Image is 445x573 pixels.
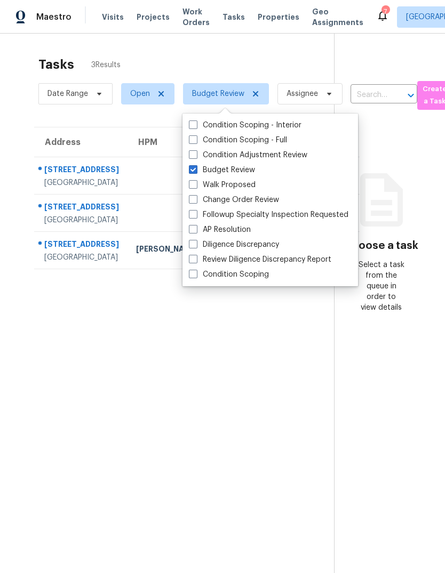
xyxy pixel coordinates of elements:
div: [GEOGRAPHIC_DATA] [44,215,119,225]
label: Budget Review [189,165,255,175]
label: Condition Scoping - Full [189,135,287,146]
div: [GEOGRAPHIC_DATA] [44,177,119,188]
span: Properties [258,12,299,22]
span: Assignee [287,88,318,99]
th: Address [34,127,128,157]
label: Review Diligence Discrepancy Report [189,254,331,265]
span: Tasks [222,13,245,21]
span: Geo Assignments [312,6,363,28]
th: HPM [128,127,206,157]
h2: Tasks [38,59,74,70]
span: 3 Results [91,60,121,70]
label: AP Resolution [189,224,251,235]
label: Diligence Discrepancy [189,239,279,250]
label: Followup Specialty Inspection Requested [189,209,348,220]
span: Open [130,88,150,99]
span: Budget Review [192,88,244,99]
label: Condition Scoping [189,269,269,280]
input: Search by address [351,87,387,103]
label: Change Order Review [189,195,279,205]
span: Work Orders [182,6,210,28]
div: [PERSON_NAME] [136,244,198,257]
button: Open [403,88,418,103]
label: Condition Scoping - Interior [189,120,301,131]
span: Visits [102,12,124,22]
span: Projects [137,12,170,22]
span: Maestro [36,12,71,22]
span: Date Range [47,88,88,99]
div: 7 [382,6,389,17]
div: [STREET_ADDRESS] [44,201,119,215]
label: Walk Proposed [189,180,256,190]
label: Condition Adjustment Review [189,150,307,160]
div: [GEOGRAPHIC_DATA] [44,252,119,263]
div: Select a task from the queue in order to view details [358,260,404,313]
div: [STREET_ADDRESS] [44,164,119,177]
div: [STREET_ADDRESS] [44,239,119,252]
h3: Choose a task [344,240,418,251]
